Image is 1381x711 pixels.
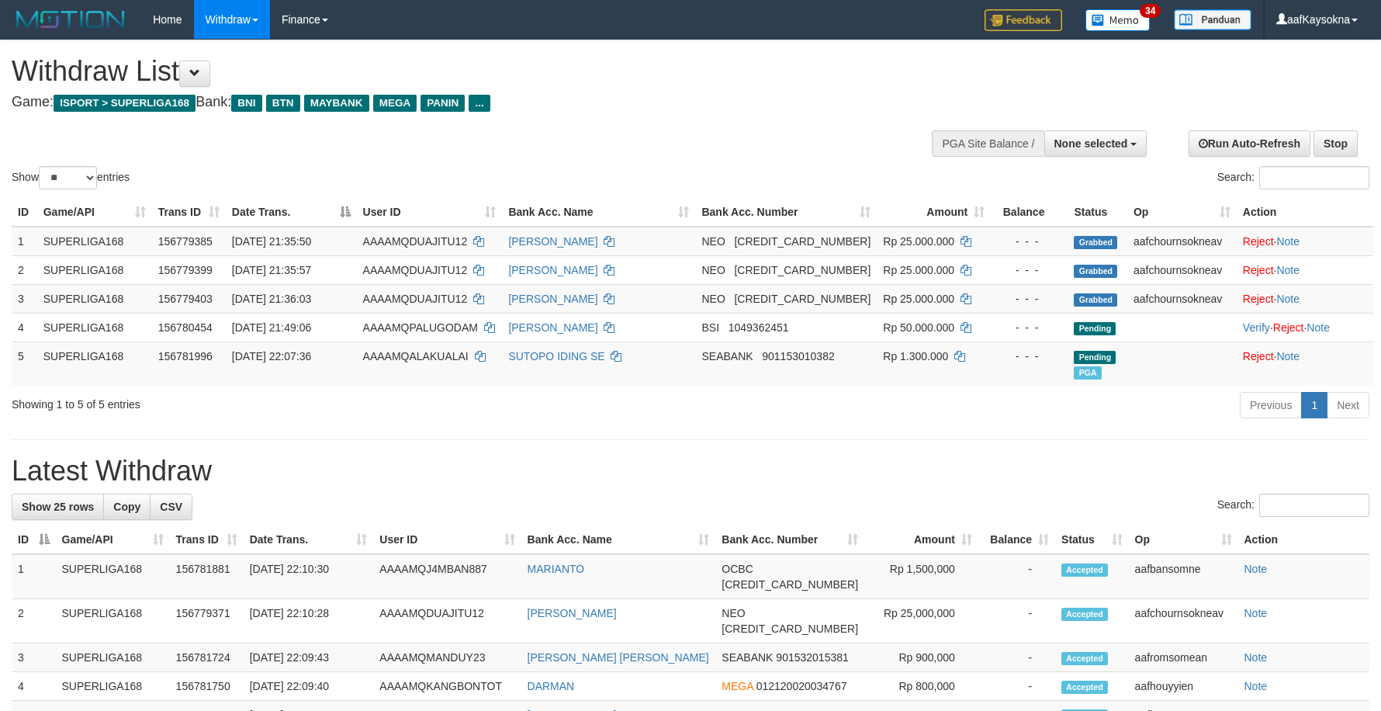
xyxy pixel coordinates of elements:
[877,198,991,227] th: Amount: activate to sort column ascending
[864,643,978,672] td: Rp 900,000
[1243,235,1274,248] a: Reject
[932,130,1044,157] div: PGA Site Balance /
[1054,137,1128,150] span: None selected
[12,494,104,520] a: Show 25 rows
[1068,198,1127,227] th: Status
[695,198,877,227] th: Bank Acc. Number: activate to sort column ascending
[508,264,597,276] a: [PERSON_NAME]
[150,494,192,520] a: CSV
[864,672,978,701] td: Rp 800,000
[232,293,311,305] span: [DATE] 21:36:03
[1243,264,1274,276] a: Reject
[373,643,521,672] td: AAAAMQMANDUY23
[12,8,130,31] img: MOTION_logo.png
[170,554,244,599] td: 156781881
[12,525,56,554] th: ID: activate to sort column descending
[997,262,1061,278] div: - - -
[170,525,244,554] th: Trans ID: activate to sort column ascending
[1061,608,1108,621] span: Accepted
[12,227,37,256] td: 1
[502,198,695,227] th: Bank Acc. Name: activate to sort column ascending
[883,293,954,305] span: Rp 25.000.000
[12,95,905,110] h4: Game: Bank:
[722,578,858,591] span: Copy 693816522488 to clipboard
[1259,166,1369,189] input: Search:
[734,235,870,248] span: Copy 5859457140486971 to clipboard
[37,284,152,313] td: SUPERLIGA168
[22,501,94,513] span: Show 25 rows
[469,95,490,112] span: ...
[1327,392,1369,418] a: Next
[56,643,170,672] td: SUPERLIGA168
[170,643,244,672] td: 156781724
[1244,680,1268,692] a: Note
[508,293,597,305] a: [PERSON_NAME]
[113,501,140,513] span: Copy
[373,95,417,112] span: MEGA
[1237,313,1373,342] td: · ·
[373,672,521,701] td: AAAAMQKANGBONTOT
[1074,322,1116,335] span: Pending
[1217,494,1369,517] label: Search:
[244,599,374,643] td: [DATE] 22:10:28
[158,321,213,334] span: 156780454
[12,284,37,313] td: 3
[1129,525,1238,554] th: Op: activate to sort column ascending
[1259,494,1369,517] input: Search:
[1074,236,1117,249] span: Grabbed
[232,235,311,248] span: [DATE] 21:35:50
[244,672,374,701] td: [DATE] 22:09:40
[1244,607,1268,619] a: Note
[978,554,1055,599] td: -
[12,643,56,672] td: 3
[762,350,834,362] span: Copy 901153010382 to clipboard
[244,554,374,599] td: [DATE] 22:10:30
[978,643,1055,672] td: -
[1074,293,1117,307] span: Grabbed
[734,293,870,305] span: Copy 5859457140486971 to clipboard
[232,264,311,276] span: [DATE] 21:35:57
[722,680,753,692] span: MEGA
[1314,130,1358,157] a: Stop
[508,321,597,334] a: [PERSON_NAME]
[528,563,585,575] a: MARIANTO
[357,198,503,227] th: User ID: activate to sort column ascending
[864,599,978,643] td: Rp 25,000,000
[12,198,37,227] th: ID
[39,166,97,189] select: Showentries
[722,607,745,619] span: NEO
[56,525,170,554] th: Game/API: activate to sort column ascending
[1129,643,1238,672] td: aafromsomean
[1237,342,1373,386] td: ·
[1301,392,1327,418] a: 1
[373,599,521,643] td: AAAAMQDUAJITU12
[266,95,300,112] span: BTN
[729,321,789,334] span: Copy 1049362451 to clipboard
[12,456,1369,487] h1: Latest Withdraw
[363,264,468,276] span: AAAAMQDUAJITU12
[1276,235,1300,248] a: Note
[1061,652,1108,665] span: Accepted
[363,293,468,305] span: AAAAMQDUAJITU12
[997,291,1061,307] div: - - -
[56,672,170,701] td: SUPERLIGA168
[1276,293,1300,305] a: Note
[715,525,864,554] th: Bank Acc. Number: activate to sort column ascending
[701,235,725,248] span: NEO
[701,293,725,305] span: NEO
[158,293,213,305] span: 156779403
[1237,227,1373,256] td: ·
[158,264,213,276] span: 156779399
[991,198,1068,227] th: Balance
[244,525,374,554] th: Date Trans.: activate to sort column ascending
[421,95,465,112] span: PANIN
[373,554,521,599] td: AAAAMQJ4MBAN887
[56,599,170,643] td: SUPERLIGA168
[158,235,213,248] span: 156779385
[997,320,1061,335] div: - - -
[528,651,709,664] a: [PERSON_NAME] [PERSON_NAME]
[1074,366,1101,380] span: Marked by aafromsomean
[12,313,37,342] td: 4
[1061,681,1108,694] span: Accepted
[170,672,244,701] td: 156781750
